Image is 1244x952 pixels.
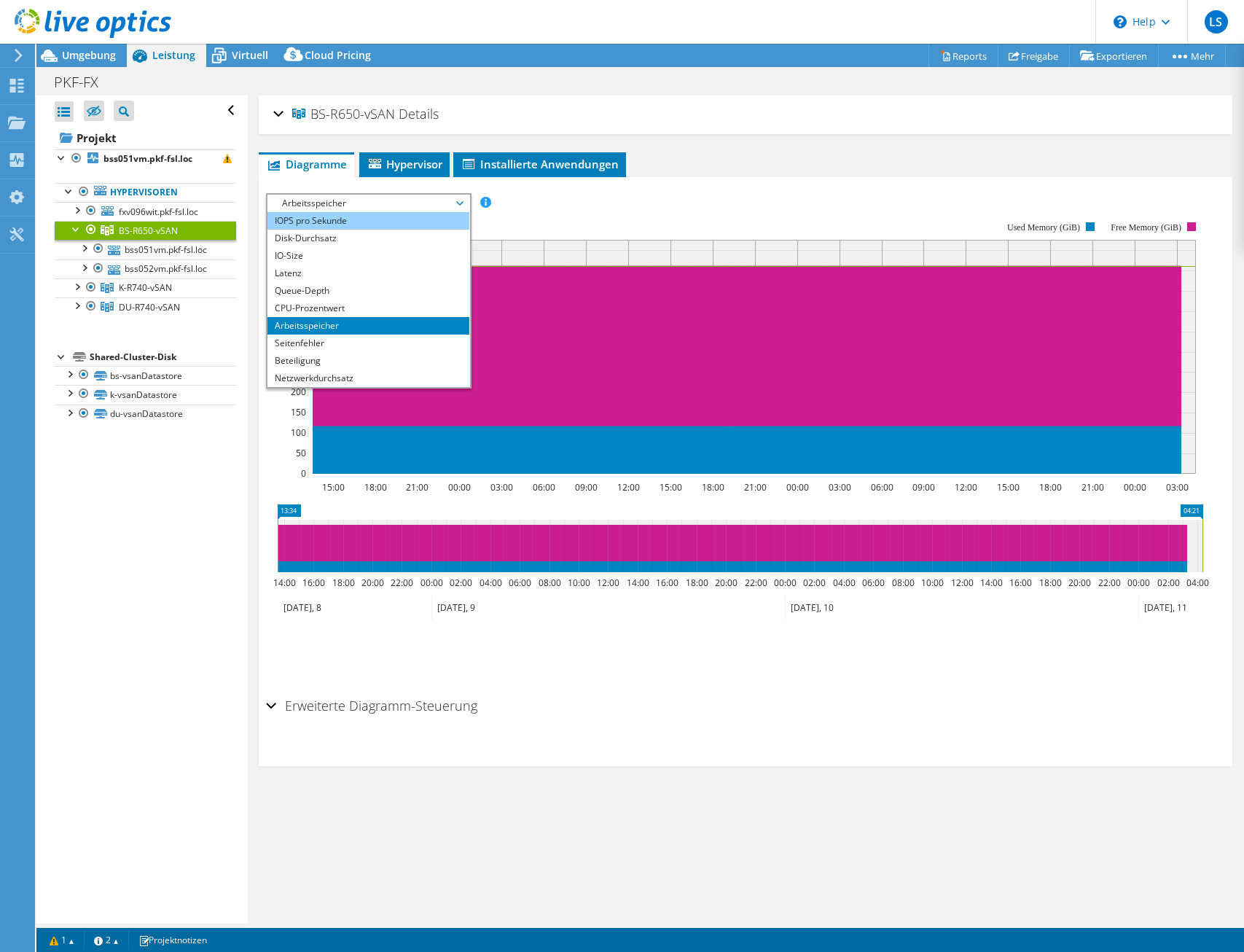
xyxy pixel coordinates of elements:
text: 00:00 [1123,481,1146,493]
text: 00:00 [420,577,442,589]
text: 08:00 [891,577,914,589]
li: IO-Size [267,247,469,265]
text: 22:00 [744,577,767,589]
a: Exportieren [1069,44,1159,67]
text: 00:00 [773,577,796,589]
text: Free Memory (GiB) [1111,222,1181,233]
text: 02:00 [802,577,825,589]
span: Installierte Anwendungen [461,157,619,171]
span: Cloud Pricing [305,48,371,62]
text: 06:00 [532,481,555,493]
text: 20:00 [714,577,737,589]
a: k-vsanDatastore [55,385,236,404]
h1: PKF-FX [47,74,121,90]
span: K-R740-vSAN [119,281,172,294]
text: 21:00 [405,481,428,493]
li: Netzwerkdurchsatz [267,370,469,387]
text: 09:00 [574,481,597,493]
a: Hypervisoren [55,183,236,202]
span: DU-R740-vSAN [119,301,180,313]
text: 16:00 [1009,577,1031,589]
span: Details [399,105,439,122]
text: 150 [291,406,306,418]
text: 08:00 [538,577,560,589]
text: 21:00 [1081,481,1103,493]
a: du-vsanDatastore [55,405,236,424]
text: 06:00 [508,577,531,589]
text: 14:00 [626,577,649,589]
text: 22:00 [1098,577,1120,589]
text: 0 [301,467,306,480]
text: 02:00 [449,577,472,589]
span: Leistung [152,48,195,62]
text: 12:00 [954,481,977,493]
a: K-R740-vSAN [55,278,236,297]
li: Latenz [267,265,469,282]
text: 15:00 [321,481,344,493]
text: 04:00 [479,577,501,589]
text: 18:00 [364,481,386,493]
a: Projekt [55,126,236,149]
a: bs-vsanDatastore [55,366,236,385]
a: Mehr [1158,44,1226,67]
div: Shared-Cluster-Disk [90,348,236,366]
li: Beteiligung [267,352,469,370]
text: 18:00 [701,481,724,493]
a: bss051vm.pkf-fsl.loc [55,240,236,259]
text: 03:00 [1165,481,1188,493]
text: 20:00 [1068,577,1090,589]
span: Umgebung [62,48,116,62]
text: 16:00 [655,577,678,589]
text: 18:00 [685,577,708,589]
text: 12:00 [950,577,973,589]
text: 12:00 [617,481,639,493]
span: LS [1205,10,1228,34]
text: 04:00 [1186,577,1208,589]
a: bss052vm.pkf-fsl.loc [55,260,236,278]
span: Virtuell [232,48,268,62]
text: 200 [291,386,306,398]
b: bss051vm.pkf-fsl.loc [103,152,192,165]
text: 00:00 [1127,577,1149,589]
text: 03:00 [490,481,512,493]
a: 1 [39,931,85,949]
a: bss051vm.pkf-fsl.loc [55,149,236,168]
text: 16:00 [302,577,324,589]
li: CPU-Prozentwert [267,300,469,317]
a: DU-R740-vSAN [55,297,236,316]
text: 00:00 [786,481,808,493]
text: 18:00 [332,577,354,589]
text: 18:00 [1038,577,1061,589]
text: 02:00 [1157,577,1179,589]
text: 03:00 [828,481,850,493]
text: 100 [291,426,306,439]
a: Reports [928,44,998,67]
li: Seitenfehler [267,335,469,352]
span: Arbeitsspeicher [275,195,462,212]
text: 14:00 [979,577,1002,589]
li: Disk-Durchsatz [267,230,469,247]
h2: Erweiterte Diagramm-Steuerung [266,691,477,720]
text: 21:00 [743,481,766,493]
text: 10:00 [920,577,943,589]
text: 04:00 [832,577,855,589]
span: Hypervisor [367,157,442,171]
text: Used Memory (GiB) [1007,222,1080,233]
text: 06:00 [861,577,884,589]
a: fxv096wit.pkf-fsl.loc [55,202,236,221]
svg: \n [1114,15,1127,28]
text: 20:00 [361,577,383,589]
a: Freigabe [998,44,1070,67]
li: Queue-Depth [267,282,469,300]
text: 18:00 [1038,481,1061,493]
span: BS-R650-vSAN [119,225,178,237]
text: 15:00 [659,481,681,493]
text: 15:00 [996,481,1019,493]
text: 00:00 [447,481,470,493]
span: fxv096wit.pkf-fsl.loc [119,206,198,218]
text: 50 [296,447,306,459]
text: 09:00 [912,481,934,493]
a: Projektnotizen [128,931,217,949]
text: 06:00 [870,481,893,493]
span: BS-R650-vSAN [292,107,395,122]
